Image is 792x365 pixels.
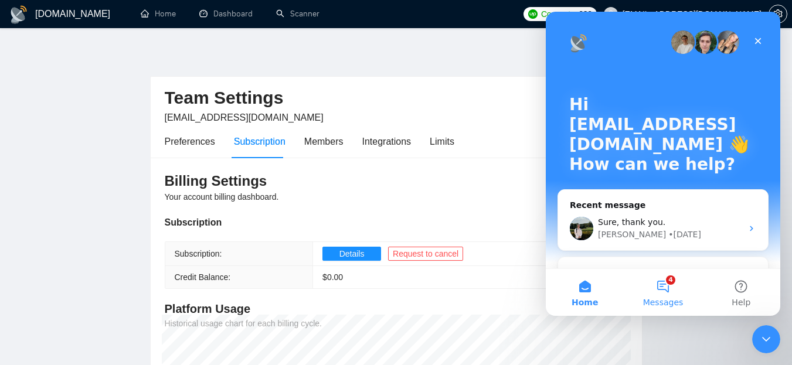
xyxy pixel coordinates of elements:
[752,325,780,353] iframe: Intercom live chat
[165,112,324,122] span: [EMAIL_ADDRESS][DOMAIN_NAME]
[769,9,787,19] span: setting
[528,9,538,19] img: upwork-logo.png
[393,247,458,260] span: Request to cancel
[9,5,28,24] img: logo
[175,272,231,282] span: Credit Balance:
[322,247,381,261] button: Details
[165,86,628,110] h2: Team Settings
[199,9,253,19] a: dashboardDashboard
[175,249,222,258] span: Subscription:
[579,8,592,21] span: 232
[276,9,319,19] a: searchScanner
[165,215,628,230] div: Subscription
[141,9,176,19] a: homeHome
[430,134,454,149] div: Limits
[769,9,787,19] a: setting
[607,10,615,18] span: user
[165,172,628,190] h3: Billing Settings
[234,134,285,149] div: Subscription
[388,247,463,261] button: Request to cancel
[339,247,365,260] span: Details
[304,134,344,149] div: Members
[546,12,780,316] iframe: Intercom live chat
[322,272,343,282] span: $ 0.00
[165,192,279,202] span: Your account billing dashboard.
[165,134,215,149] div: Preferences
[165,301,628,317] h4: Platform Usage
[769,5,787,23] button: setting
[362,134,412,149] div: Integrations
[541,8,576,21] span: Connects:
